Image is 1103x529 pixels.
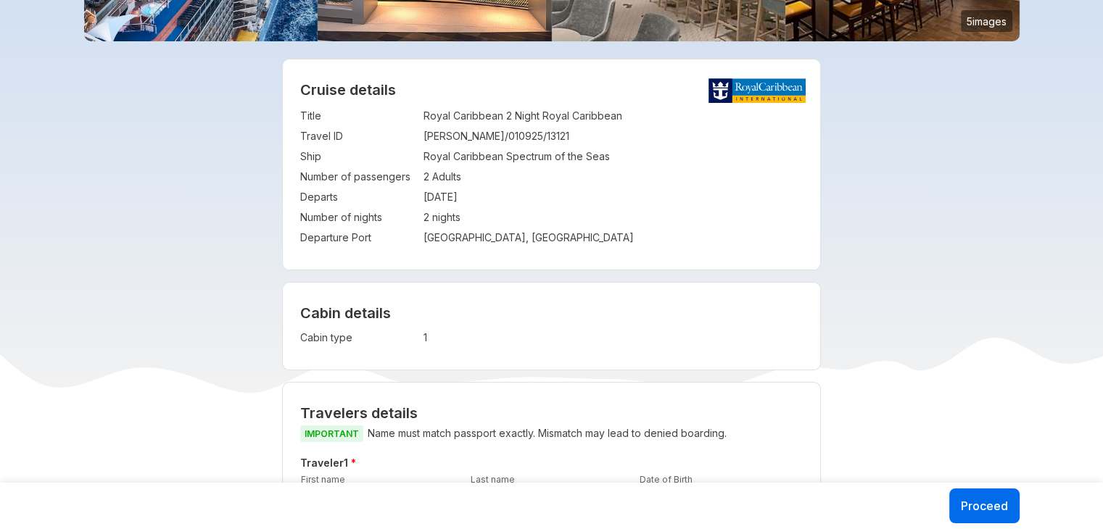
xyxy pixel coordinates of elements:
td: : [416,106,424,126]
td: Cabin type [300,328,416,348]
td: Number of nights [300,207,416,228]
td: : [416,328,424,348]
td: Departs [300,187,416,207]
td: 2 Adults [424,167,803,187]
td: 1 [424,328,690,348]
label: Last name [471,474,515,485]
td: : [416,187,424,207]
p: Name must match passport exactly. Mismatch may lead to denied boarding. [300,425,803,443]
td: : [416,146,424,167]
td: [DATE] [424,187,803,207]
h5: Traveler 1 [297,454,806,472]
td: [GEOGRAPHIC_DATA], [GEOGRAPHIC_DATA] [424,228,803,248]
td: Departure Port [300,228,416,248]
h2: Cruise details [300,81,803,99]
span: IMPORTANT [300,425,363,442]
td: Number of passengers [300,167,416,187]
td: Travel ID [300,126,416,146]
td: : [416,167,424,187]
td: : [416,228,424,248]
h2: Travelers details [300,404,803,422]
button: Proceed [949,488,1020,523]
label: First name [301,474,345,485]
td: [PERSON_NAME]/010925/13121 [424,126,803,146]
td: 2 nights [424,207,803,228]
label: Date of Birth [640,474,693,485]
td: Title [300,106,416,126]
td: : [416,207,424,228]
td: : [416,126,424,146]
td: Ship [300,146,416,167]
td: Royal Caribbean Spectrum of the Seas [424,146,803,167]
h4: Cabin details [300,304,803,322]
td: Royal Caribbean 2 Night Royal Caribbean [424,106,803,126]
small: 5 images [961,10,1012,32]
